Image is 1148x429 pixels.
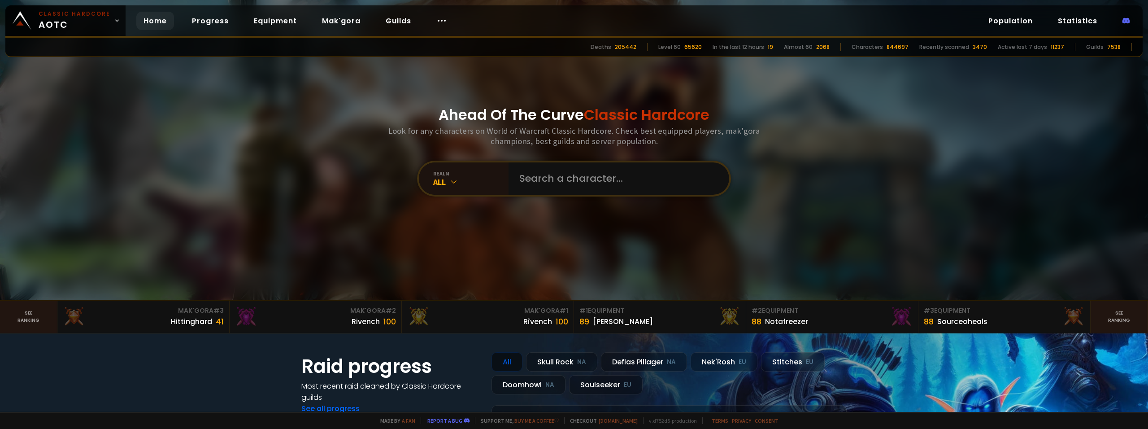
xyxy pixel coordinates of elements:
[427,417,462,424] a: Report a bug
[739,358,746,367] small: EU
[684,43,702,51] div: 65620
[407,306,568,315] div: Mak'Gora
[713,43,764,51] div: In the last 12 hours
[1091,301,1148,333] a: Seeranking
[57,301,230,333] a: Mak'Gora#3Hittinghard41
[386,306,396,315] span: # 2
[919,43,969,51] div: Recently scanned
[560,306,568,315] span: # 1
[230,301,402,333] a: Mak'Gora#2Rivench100
[981,12,1040,30] a: Population
[755,417,778,424] a: Consent
[352,316,380,327] div: Rivench
[752,306,762,315] span: # 2
[63,306,224,315] div: Mak'Gora
[761,352,825,372] div: Stitches
[691,352,757,372] div: Nek'Rosh
[545,381,554,390] small: NA
[918,301,1091,333] a: #3Equipment88Sourceoheals
[514,162,718,195] input: Search a character...
[765,316,808,327] div: Notafreezer
[439,104,709,126] h1: Ahead Of The Curve
[768,43,773,51] div: 19
[375,417,415,424] span: Made by
[643,417,697,424] span: v. d752d5 - production
[136,12,174,30] a: Home
[1086,43,1104,51] div: Guilds
[574,301,746,333] a: #1Equipment89[PERSON_NAME]
[213,306,224,315] span: # 3
[973,43,987,51] div: 3470
[1051,12,1105,30] a: Statistics
[579,306,588,315] span: # 1
[937,316,987,327] div: Sourceoheals
[235,306,396,315] div: Mak'Gora
[5,5,126,36] a: Classic HardcoreAOTC
[491,405,847,429] a: [DATE]zgpetri on godDefias Pillager8 /90
[998,43,1047,51] div: Active last 7 days
[569,375,643,394] div: Soulseeker
[564,417,638,424] span: Checkout
[816,43,830,51] div: 2068
[491,352,522,372] div: All
[433,170,509,177] div: realm
[784,43,813,51] div: Almost 60
[301,381,481,403] h4: Most recent raid cleaned by Classic Hardcore guilds
[301,403,360,414] a: See all progress
[247,12,304,30] a: Equipment
[523,316,552,327] div: Rîvench
[514,417,559,424] a: Buy me a coffee
[806,358,813,367] small: EU
[39,10,110,18] small: Classic Hardcore
[615,43,636,51] div: 205442
[924,306,934,315] span: # 3
[579,315,589,328] div: 89
[752,306,913,315] div: Equipment
[752,315,761,328] div: 88
[658,43,681,51] div: Level 60
[624,381,631,390] small: EU
[39,10,110,31] span: AOTC
[475,417,559,424] span: Support me,
[887,43,909,51] div: 844697
[712,417,728,424] a: Terms
[593,316,653,327] div: [PERSON_NAME]
[378,12,418,30] a: Guilds
[216,315,224,328] div: 41
[732,417,751,424] a: Privacy
[667,358,676,367] small: NA
[383,315,396,328] div: 100
[577,358,586,367] small: NA
[924,306,1085,315] div: Equipment
[1051,43,1064,51] div: 11237
[601,352,687,372] div: Defias Pillager
[185,12,236,30] a: Progress
[315,12,368,30] a: Mak'gora
[852,43,883,51] div: Characters
[171,316,212,327] div: Hittinghard
[433,177,509,187] div: All
[556,315,568,328] div: 100
[579,306,740,315] div: Equipment
[1107,43,1121,51] div: 7538
[591,43,611,51] div: Deaths
[402,417,415,424] a: a fan
[746,301,918,333] a: #2Equipment88Notafreezer
[599,417,638,424] a: [DOMAIN_NAME]
[526,352,597,372] div: Skull Rock
[924,315,934,328] div: 88
[301,352,481,381] h1: Raid progress
[491,375,565,394] div: Doomhowl
[402,301,574,333] a: Mak'Gora#1Rîvench100
[584,105,709,125] span: Classic Hardcore
[385,126,763,146] h3: Look for any characters on World of Warcraft Classic Hardcore. Check best equipped players, mak'g...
